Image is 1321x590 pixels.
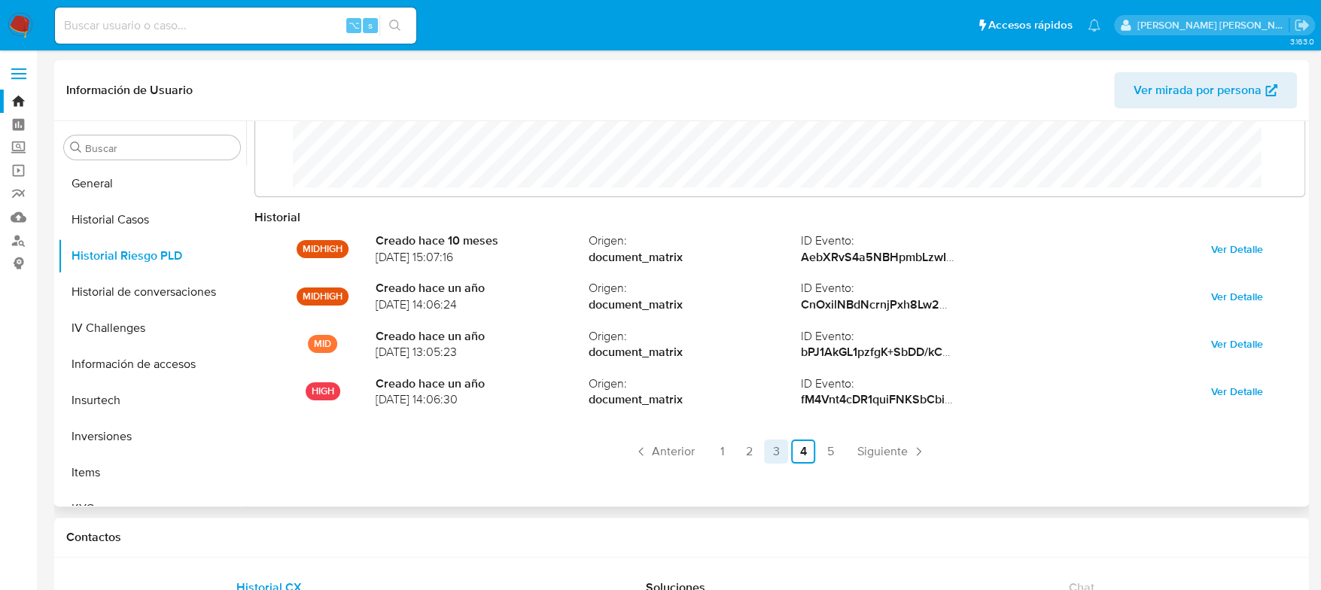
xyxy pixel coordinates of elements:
[1211,286,1263,307] span: Ver Detalle
[791,439,815,464] a: Ir a la página 4
[379,15,410,36] button: search-icon
[376,280,589,297] strong: Creado hace un año
[1114,72,1297,108] button: Ver mirada por persona
[857,446,908,458] span: Siguiente
[58,455,246,491] button: Items
[1211,381,1263,402] span: Ver Detalle
[58,491,246,527] button: KYC
[66,83,193,98] h1: Información de Usuario
[589,280,802,297] span: Origen :
[368,18,373,32] span: s
[737,439,761,464] a: Ir a la página 2
[818,439,842,464] a: Ir a la página 5
[297,240,349,258] p: MIDHIGH
[1211,239,1263,260] span: Ver Detalle
[376,328,589,345] strong: Creado hace un año
[376,297,589,313] span: [DATE] 14:06:24
[589,376,802,392] span: Origen :
[710,439,734,464] a: Ir a la página 1
[589,233,802,249] span: Origen :
[376,233,589,249] strong: Creado hace 10 meses
[254,208,300,226] strong: Historial
[58,202,246,238] button: Historial Casos
[1134,72,1262,108] span: Ver mirada por persona
[58,382,246,418] button: Insurtech
[1201,332,1274,356] button: Ver Detalle
[988,17,1073,33] span: Accesos rápidos
[58,346,246,382] button: Información de accesos
[652,446,695,458] span: Anterior
[1211,333,1263,354] span: Ver Detalle
[589,249,802,266] strong: document_matrix
[801,280,1014,297] span: ID Evento :
[55,16,416,35] input: Buscar usuario o caso...
[58,310,246,346] button: IV Challenges
[1088,19,1100,32] a: Notificaciones
[308,335,337,353] p: MID
[376,249,589,266] span: [DATE] 15:07:16
[58,166,246,202] button: General
[66,530,1297,545] h1: Contactos
[1137,18,1289,32] p: rene.vale@mercadolibre.com
[1201,237,1274,261] button: Ver Detalle
[58,274,246,310] button: Historial de conversaciones
[851,439,932,464] a: Siguiente
[348,18,359,32] span: ⌥
[1294,17,1310,33] a: Salir
[58,418,246,455] button: Inversiones
[589,328,802,345] span: Origen :
[589,297,802,313] strong: document_matrix
[764,439,788,464] a: Ir a la página 3
[254,439,1305,464] nav: Paginación
[628,439,701,464] a: Anterior
[376,344,589,360] span: [DATE] 13:05:23
[801,376,1014,392] span: ID Evento :
[589,391,802,408] strong: document_matrix
[376,391,589,408] span: [DATE] 14:06:30
[801,233,1014,249] span: ID Evento :
[1201,379,1274,403] button: Ver Detalle
[85,141,234,155] input: Buscar
[1201,284,1274,309] button: Ver Detalle
[801,328,1014,345] span: ID Evento :
[297,287,349,306] p: MIDHIGH
[589,344,802,360] strong: document_matrix
[376,376,589,392] strong: Creado hace un año
[306,382,340,400] p: HIGH
[58,238,246,274] button: Historial Riesgo PLD
[70,141,82,154] button: Buscar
